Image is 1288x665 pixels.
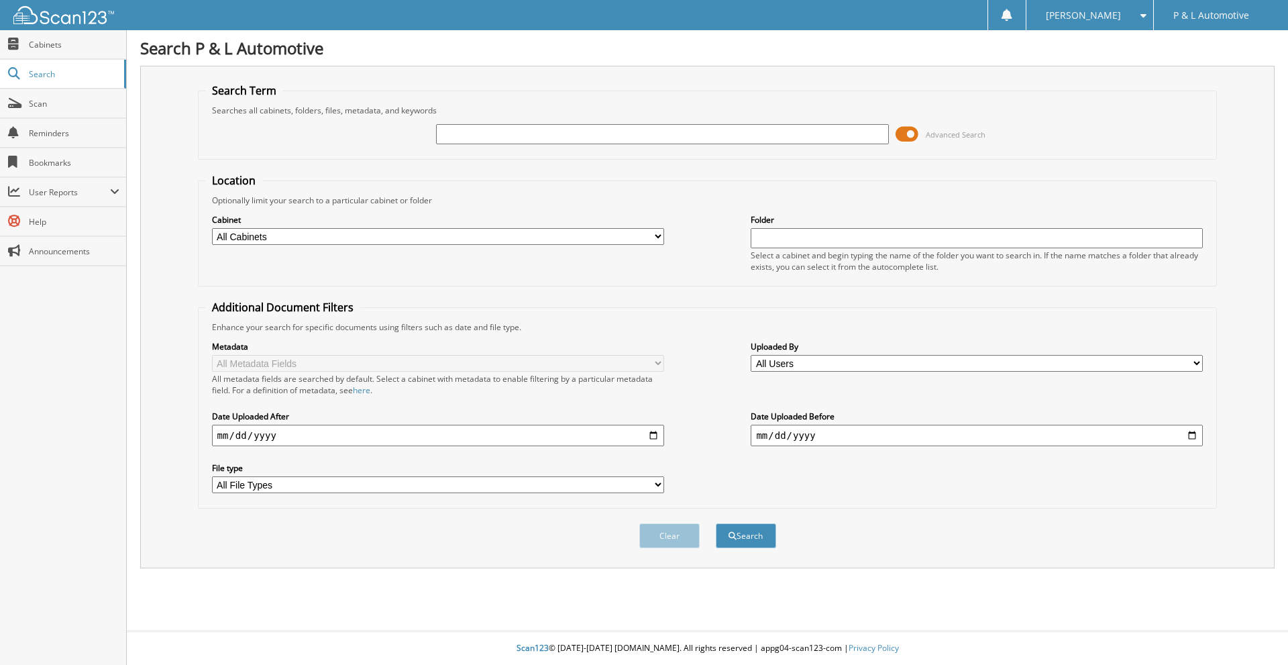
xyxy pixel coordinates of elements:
div: Enhance your search for specific documents using filters such as date and file type. [205,321,1210,333]
label: File type [212,462,664,474]
div: Searches all cabinets, folders, files, metadata, and keywords [205,105,1210,116]
button: Search [716,523,776,548]
input: end [751,425,1203,446]
a: here [353,385,370,396]
span: Reminders [29,127,119,139]
span: Cabinets [29,39,119,50]
span: Scan123 [517,642,549,654]
span: User Reports [29,187,110,198]
a: Privacy Policy [849,642,899,654]
label: Metadata [212,341,664,352]
div: Select a cabinet and begin typing the name of the folder you want to search in. If the name match... [751,250,1203,272]
legend: Search Term [205,83,283,98]
span: Advanced Search [926,130,985,140]
button: Clear [639,523,700,548]
div: Optionally limit your search to a particular cabinet or folder [205,195,1210,206]
span: Bookmarks [29,157,119,168]
span: [PERSON_NAME] [1046,11,1121,19]
label: Cabinet [212,214,664,225]
span: Help [29,216,119,227]
input: start [212,425,664,446]
span: P & L Automotive [1173,11,1249,19]
span: Scan [29,98,119,109]
h1: Search P & L Automotive [140,37,1275,59]
label: Uploaded By [751,341,1203,352]
div: © [DATE]-[DATE] [DOMAIN_NAME]. All rights reserved | appg04-scan123-com | [127,632,1288,665]
label: Date Uploaded After [212,411,664,422]
label: Folder [751,214,1203,225]
div: All metadata fields are searched by default. Select a cabinet with metadata to enable filtering b... [212,373,664,396]
span: Search [29,68,117,80]
legend: Location [205,173,262,188]
span: Announcements [29,246,119,257]
label: Date Uploaded Before [751,411,1203,422]
legend: Additional Document Filters [205,300,360,315]
img: scan123-logo-white.svg [13,6,114,24]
